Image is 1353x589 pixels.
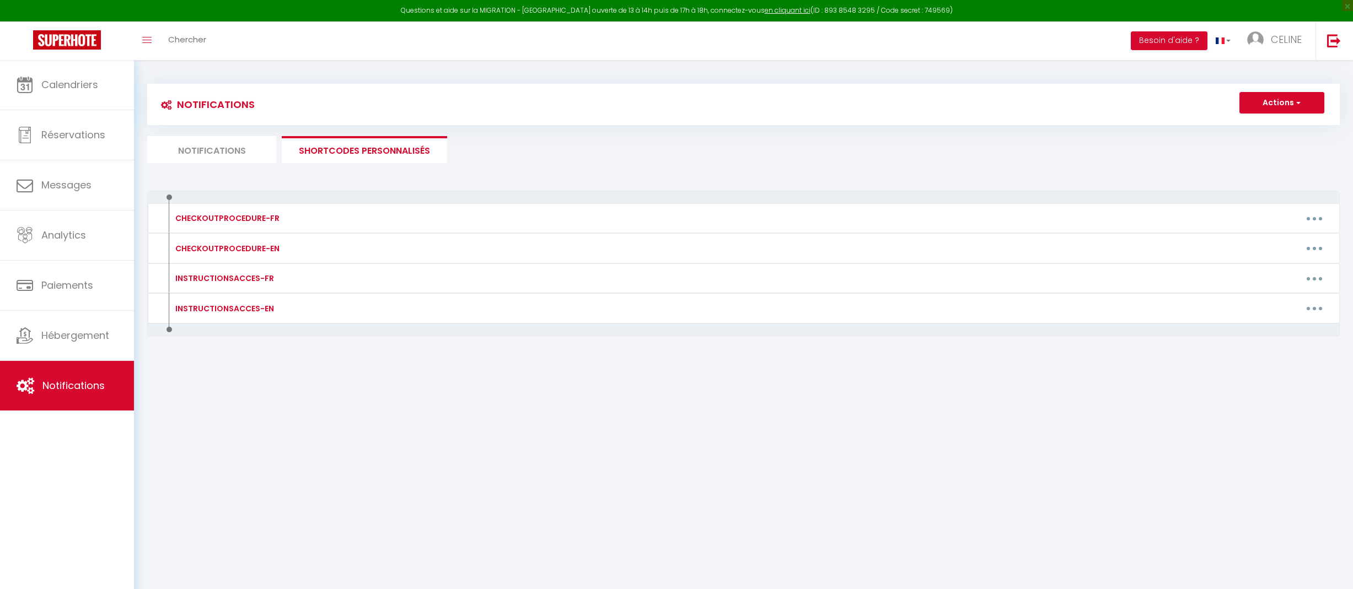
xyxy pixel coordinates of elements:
span: Hébergement [41,328,109,342]
li: Notifications [147,136,276,163]
div: CHECKOUTPROCEDURE-EN [173,242,280,255]
h3: Notifications [155,92,255,117]
a: Chercher [160,21,214,60]
span: Messages [41,178,92,192]
button: Besoin d'aide ? [1131,31,1207,50]
a: en cliquant ici [765,6,810,15]
span: Notifications [42,379,105,392]
div: INSTRUCTIONSACCES-FR [173,272,274,284]
span: Réservations [41,128,105,142]
iframe: LiveChat chat widget [1307,543,1353,589]
span: Analytics [41,228,86,242]
span: Paiements [41,278,93,292]
div: CHECKOUTPROCEDURE-FR [173,212,280,224]
li: SHORTCODES PERSONNALISÉS [282,136,447,163]
span: Calendriers [41,78,98,91]
a: ... CELINE [1239,21,1316,60]
span: Chercher [168,34,206,45]
img: logout [1327,34,1341,47]
div: INSTRUCTIONSACCES-EN [173,302,274,315]
span: CELINE [1271,33,1302,46]
img: ... [1247,31,1264,48]
button: Actions [1239,92,1324,114]
img: Super Booking [33,30,101,50]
